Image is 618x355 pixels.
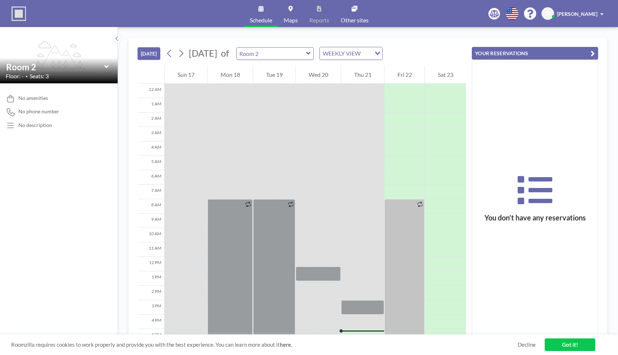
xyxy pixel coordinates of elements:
div: 7 AM [138,185,164,199]
button: YOUR RESERVATIONS [472,47,598,60]
span: Roomzilla requires cookies to work properly and provide you with the best experience. You can lea... [11,341,518,348]
div: Sat 23 [425,66,466,84]
input: Room 2 [6,62,104,72]
div: Wed 20 [296,66,341,84]
div: 1 AM [138,98,164,113]
span: [PERSON_NAME] [557,11,597,17]
input: Room 2 [237,48,306,60]
a: here. [280,341,292,348]
input: Search for option [363,49,370,58]
span: Maps [284,17,298,23]
div: 10 AM [138,228,164,242]
span: • [26,74,28,79]
h3: You don’t have any reservations [472,213,598,222]
div: Search for option [320,47,382,60]
span: No phone number [18,108,59,115]
div: Thu 21 [341,66,384,84]
span: Other sites [341,17,369,23]
a: Decline [518,341,536,348]
div: 3 AM [138,127,164,141]
span: Seats: 3 [30,73,49,80]
div: No description [18,122,52,128]
img: organization-logo [12,6,26,21]
div: 12 PM [138,257,164,271]
div: 5 PM [138,329,164,343]
div: 11 AM [138,242,164,257]
div: 12 AM [138,84,164,98]
span: [DATE] [189,48,217,58]
div: Mon 18 [208,66,253,84]
div: 4 AM [138,141,164,156]
div: 6 AM [138,170,164,185]
div: 9 AM [138,214,164,228]
div: 2 AM [138,113,164,127]
span: Floor: - [6,73,24,80]
span: WEEKLY VIEW [321,49,362,58]
span: Reports [309,17,329,23]
span: TR [545,10,551,17]
div: Fri 22 [384,66,425,84]
div: 1 PM [138,271,164,286]
span: No amenities [18,95,48,101]
div: 5 AM [138,156,164,170]
div: 8 AM [138,199,164,214]
a: Got it! [545,338,595,351]
div: Tue 19 [253,66,295,84]
div: 4 PM [138,315,164,329]
span: Schedule [250,17,272,23]
button: [DATE] [138,47,160,60]
div: 2 PM [138,286,164,300]
div: 3 PM [138,300,164,315]
span: of [221,48,229,59]
div: Sun 17 [165,66,207,84]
